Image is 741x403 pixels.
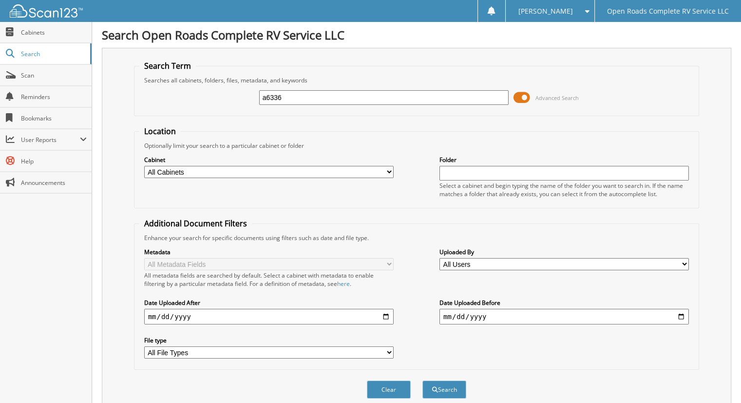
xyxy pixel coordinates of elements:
[607,8,729,14] span: Open Roads Complete RV Service LLC
[139,76,694,84] div: Searches all cabinets, folders, files, metadata, and keywords
[439,156,689,164] label: Folder
[21,136,80,144] span: User Reports
[144,299,394,307] label: Date Uploaded After
[21,114,87,122] span: Bookmarks
[144,309,394,324] input: start
[139,234,694,242] div: Enhance your search for specific documents using filters such as date and file type.
[21,93,87,101] span: Reminders
[692,356,741,403] iframe: Chat Widget
[102,27,731,43] h1: Search Open Roads Complete RV Service LLC
[21,179,87,187] span: Announcements
[21,28,87,37] span: Cabinets
[439,248,689,256] label: Uploaded By
[21,71,87,80] span: Scan
[10,4,83,18] img: scan123-logo-white.svg
[535,94,579,101] span: Advanced Search
[139,218,252,229] legend: Additional Document Filters
[144,336,394,344] label: File type
[144,271,394,288] div: All metadata fields are searched by default. Select a cabinet with metadata to enable filtering b...
[144,156,394,164] label: Cabinet
[21,157,87,165] span: Help
[337,280,350,288] a: here
[367,381,411,399] button: Clear
[139,126,181,137] legend: Location
[139,60,196,71] legend: Search Term
[144,248,394,256] label: Metadata
[439,309,689,324] input: end
[518,8,572,14] span: [PERSON_NAME]
[422,381,466,399] button: Search
[139,141,694,150] div: Optionally limit your search to a particular cabinet or folder
[439,181,689,198] div: Select a cabinet and begin typing the name of the folder you want to search in. If the name match...
[21,50,85,58] span: Search
[439,299,689,307] label: Date Uploaded Before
